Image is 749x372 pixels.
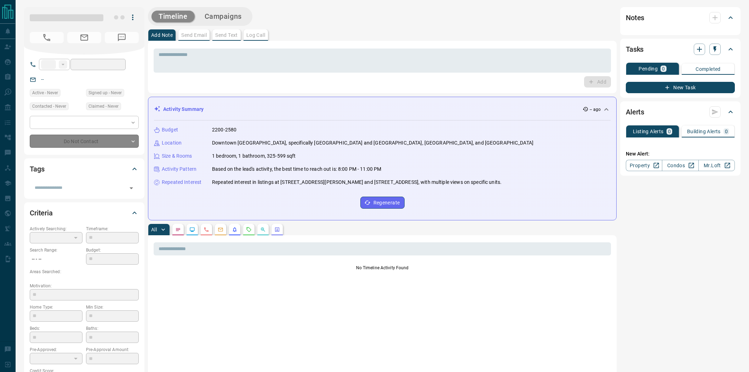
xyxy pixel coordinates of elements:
[154,265,611,271] p: No Timeline Activity Found
[30,204,139,221] div: Criteria
[32,89,58,96] span: Active - Never
[696,67,721,72] p: Completed
[212,139,533,147] p: Downtown [GEOGRAPHIC_DATA], specifically [GEOGRAPHIC_DATA] and [GEOGRAPHIC_DATA], [GEOGRAPHIC_DAT...
[626,44,644,55] h2: Tasks
[204,227,209,232] svg: Calls
[154,103,611,116] div: Activity Summary-- ago
[212,126,236,134] p: 2200-2580
[88,89,122,96] span: Signed up - Never
[30,346,82,353] p: Pre-Approved:
[590,106,601,113] p: -- ago
[151,33,173,38] p: Add Note
[668,129,671,134] p: 0
[162,179,201,186] p: Repeated Interest
[30,247,82,253] p: Search Range:
[626,106,644,118] h2: Alerts
[162,126,178,134] p: Budget
[189,227,195,232] svg: Lead Browsing Activity
[151,11,195,22] button: Timeline
[212,165,381,173] p: Based on the lead's activity, the best time to reach out is: 8:00 PM - 11:00 PM
[725,129,728,134] p: 0
[274,227,280,232] svg: Agent Actions
[30,32,64,43] span: No Number
[30,253,82,265] p: -- - --
[162,165,196,173] p: Activity Pattern
[246,227,252,232] svg: Requests
[30,226,82,232] p: Actively Searching:
[163,106,204,113] p: Activity Summary
[639,66,658,71] p: Pending
[212,152,296,160] p: 1 bedroom, 1 bathroom, 325-599 sqft
[32,103,66,110] span: Contacted - Never
[86,226,139,232] p: Timeframe:
[30,269,139,275] p: Areas Searched:
[662,66,665,71] p: 0
[86,346,139,353] p: Pre-Approval Amount:
[30,160,139,177] div: Tags
[30,163,44,175] h2: Tags
[30,304,82,310] p: Home Type:
[86,304,139,310] p: Min Size:
[212,179,502,186] p: Repeated interest in listings at [STREET_ADDRESS][PERSON_NAME] and [STREET_ADDRESS], with multipl...
[86,325,139,332] p: Baths:
[162,139,182,147] p: Location
[626,41,735,58] div: Tasks
[698,160,735,171] a: Mr.Loft
[105,32,139,43] span: No Number
[67,32,101,43] span: No Email
[151,227,157,232] p: All
[626,82,735,93] button: New Task
[218,227,223,232] svg: Emails
[162,152,192,160] p: Size & Rooms
[626,9,735,26] div: Notes
[86,247,139,253] p: Budget:
[126,183,136,193] button: Open
[232,227,238,232] svg: Listing Alerts
[175,227,181,232] svg: Notes
[626,103,735,120] div: Alerts
[41,77,44,82] a: --
[662,160,698,171] a: Condos
[198,11,249,22] button: Campaigns
[30,207,53,219] h2: Criteria
[633,129,664,134] p: Listing Alerts
[260,227,266,232] svg: Opportunities
[30,135,139,148] div: Do Not Contact
[626,12,644,23] h2: Notes
[626,150,735,158] p: New Alert:
[687,129,721,134] p: Building Alerts
[360,197,405,209] button: Regenerate
[30,283,139,289] p: Motivation:
[30,325,82,332] p: Beds:
[88,103,119,110] span: Claimed - Never
[626,160,662,171] a: Property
